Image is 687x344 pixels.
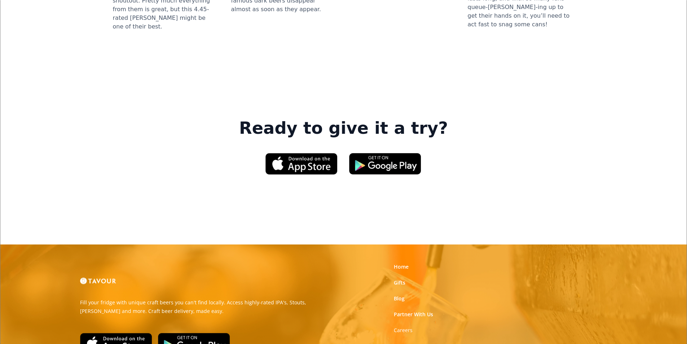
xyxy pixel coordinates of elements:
[394,279,405,286] a: Gifts
[80,298,338,316] p: Fill your fridge with unique craft beers you can't find locally. Access highly-rated IPA's, Stout...
[239,118,448,138] strong: Ready to give it a try?
[394,327,413,334] strong: Careers
[394,327,413,334] a: Careers
[394,311,433,318] a: Partner With Us
[394,295,405,302] a: Blog
[394,263,409,270] a: Home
